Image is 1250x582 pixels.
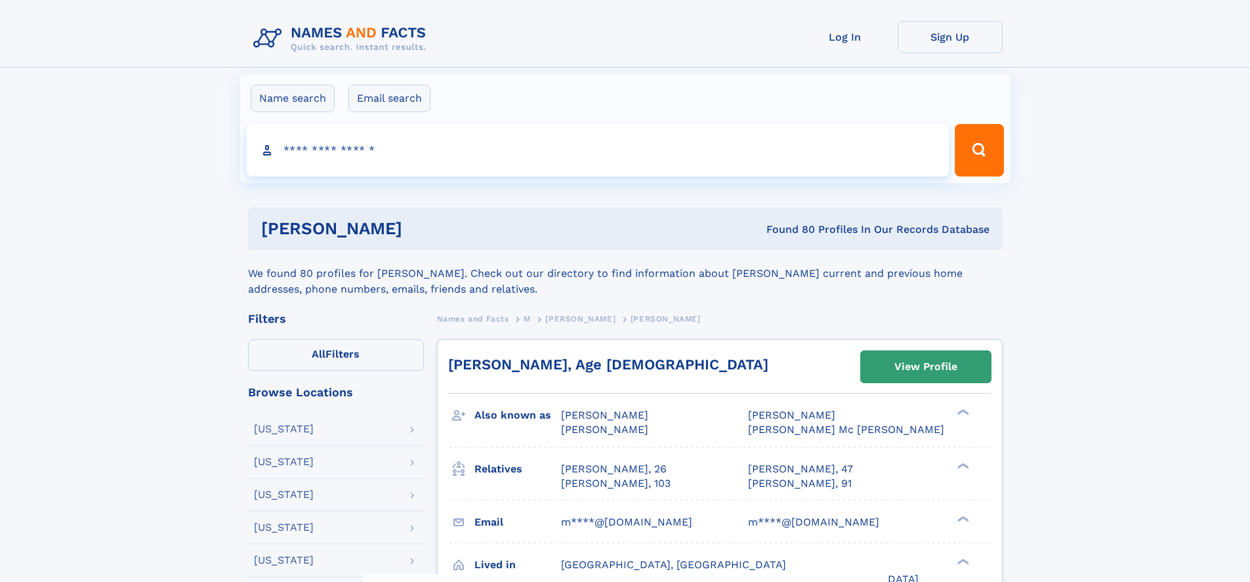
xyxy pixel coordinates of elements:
div: View Profile [894,352,957,382]
a: [PERSON_NAME], 47 [748,462,853,476]
h3: Relatives [474,458,561,480]
div: ❯ [954,514,970,523]
span: [PERSON_NAME] Mc [PERSON_NAME] [748,423,944,436]
div: [US_STATE] [254,424,314,434]
div: Filters [248,313,424,325]
div: Found 80 Profiles In Our Records Database [584,222,990,237]
a: Names and Facts [437,310,509,327]
a: [PERSON_NAME], 91 [748,476,852,491]
a: Sign Up [898,21,1003,53]
a: Log In [793,21,898,53]
label: Filters [248,339,424,371]
h1: [PERSON_NAME] [261,220,585,237]
h3: Email [474,511,561,533]
span: [PERSON_NAME] [545,314,615,323]
div: ❯ [954,408,970,417]
input: search input [247,124,949,177]
span: M [524,314,531,323]
div: We found 80 profiles for [PERSON_NAME]. Check out our directory to find information about [PERSON... [248,250,1003,297]
div: [US_STATE] [254,489,314,500]
a: [PERSON_NAME], Age [DEMOGRAPHIC_DATA] [448,356,768,373]
button: Search Button [955,124,1003,177]
div: ❯ [954,461,970,470]
span: [PERSON_NAME] [748,409,835,421]
div: [US_STATE] [254,457,314,467]
h3: Also known as [474,404,561,426]
span: [PERSON_NAME] [561,409,648,421]
span: All [312,348,325,360]
div: ❯ [954,557,970,566]
span: [PERSON_NAME] [561,423,648,436]
img: Logo Names and Facts [248,21,437,56]
h3: Lived in [474,554,561,576]
div: [US_STATE] [254,522,314,533]
div: [US_STATE] [254,555,314,566]
a: [PERSON_NAME], 26 [561,462,667,476]
div: Browse Locations [248,386,424,398]
a: M [524,310,531,327]
label: Email search [348,85,430,112]
a: View Profile [861,351,991,383]
span: [GEOGRAPHIC_DATA], [GEOGRAPHIC_DATA] [561,558,786,571]
label: Name search [251,85,335,112]
a: [PERSON_NAME] [545,310,615,327]
a: [PERSON_NAME], 103 [561,476,671,491]
span: [PERSON_NAME] [631,314,701,323]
